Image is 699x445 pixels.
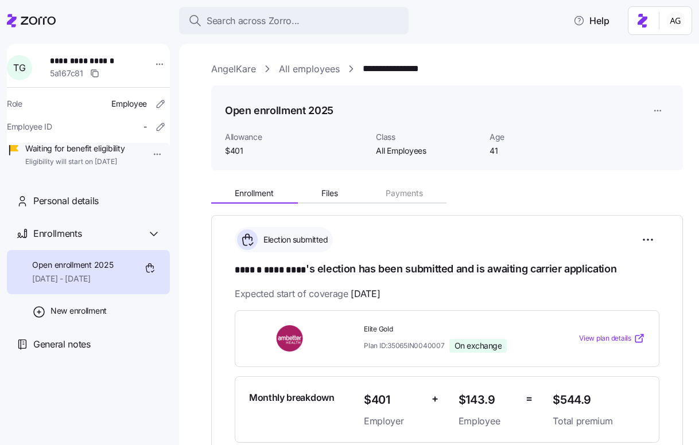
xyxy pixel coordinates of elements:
[573,14,609,28] span: Help
[7,121,52,132] span: Employee ID
[13,63,25,72] span: T G
[321,189,338,197] span: Files
[579,333,631,344] span: View plan details
[364,341,445,350] span: Plan ID: 35065IN0040007
[235,287,380,301] span: Expected start of coverage
[50,68,83,79] span: 5a167c81
[33,227,81,241] span: Enrollments
[666,11,685,30] img: 5fc55c57e0610270ad857448bea2f2d5
[179,7,409,34] button: Search across Zorro...
[564,9,619,32] button: Help
[279,62,340,76] a: All employees
[455,341,502,351] span: On exchange
[143,121,147,132] span: -
[432,391,438,407] span: +
[25,143,125,154] span: Waiting for benefit eligibility
[364,325,543,334] span: Elite Gold
[376,131,480,143] span: Class
[553,391,645,409] span: $544.9
[211,62,256,76] a: AngelKare
[351,287,380,301] span: [DATE]
[526,391,533,407] span: =
[459,414,517,428] span: Employee
[386,189,423,197] span: Payments
[553,414,645,428] span: Total premium
[364,414,422,428] span: Employer
[111,98,147,110] span: Employee
[579,333,645,344] a: View plan details
[459,391,517,409] span: $143.9
[32,259,113,271] span: Open enrollment 2025
[235,261,659,278] h1: 's election has been submitted and is awaiting carrier application
[249,391,335,405] span: Monthly breakdown
[490,131,594,143] span: Age
[364,391,422,409] span: $401
[260,234,328,245] span: Election submitted
[225,145,367,157] span: $401
[225,103,333,118] h1: Open enrollment 2025
[376,145,480,157] span: All Employees
[249,325,332,352] img: Ambetter
[7,98,22,110] span: Role
[235,189,274,197] span: Enrollment
[207,14,300,28] span: Search across Zorro...
[25,157,125,167] span: Eligibility will start on [DATE]
[490,145,594,157] span: 41
[32,273,113,284] span: [DATE] - [DATE]
[33,337,91,352] span: General notes
[225,131,367,143] span: Allowance
[33,194,99,208] span: Personal details
[51,305,107,317] span: New enrollment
